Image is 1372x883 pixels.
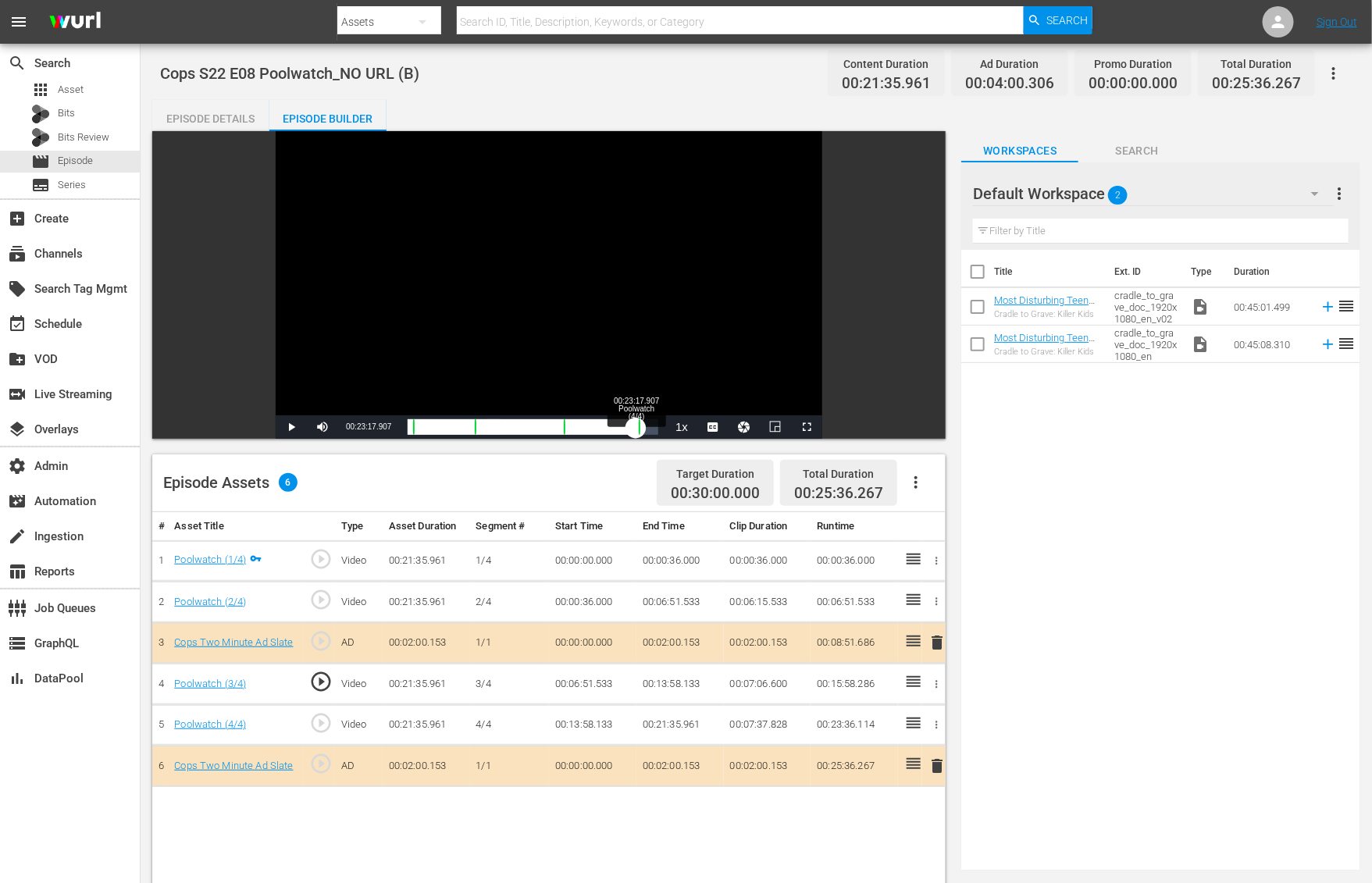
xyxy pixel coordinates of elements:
[8,634,27,653] span: GraphQL
[279,473,298,492] span: 6
[811,704,898,746] td: 00:23:36.114
[994,250,1105,294] th: Title
[335,664,383,705] td: Video
[697,415,729,439] button: Captions
[58,177,86,193] span: Series
[335,622,383,664] td: AD
[724,512,811,541] th: Clip Duration
[383,664,470,705] td: 00:21:35.961
[152,512,168,541] th: #
[152,100,269,137] div: Episode Details
[309,711,333,735] span: play_circle_outline
[1228,288,1313,326] td: 00:45:01.499
[58,105,75,121] span: Bits
[309,588,333,611] span: play_circle_outline
[671,485,760,503] span: 00:30:00.000
[994,332,1095,367] a: Most Disturbing Teen Killers Reacting To Insane Sentences
[724,746,811,787] td: 00:02:00.153
[842,75,931,93] span: 00:21:35.961
[383,540,470,582] td: 00:21:35.961
[811,512,898,541] th: Runtime
[1108,326,1185,363] td: cradle_to_grave_doc_1920x1080_en
[470,622,550,664] td: 1/1
[549,746,636,787] td: 00:00:00.000
[1330,184,1349,203] span: more_vert
[31,80,50,99] span: Asset
[58,82,84,98] span: Asset
[811,746,898,787] td: 00:25:36.267
[8,599,27,618] span: settings_input_component
[269,100,387,131] button: Episode Builder
[1108,288,1185,326] td: cradle_to_grave_doc_1920x1080_en_v02
[811,664,898,705] td: 00:15:58.286
[1320,336,1337,353] svg: Add to Episode
[1337,297,1356,315] span: reorder
[276,131,822,439] div: Video Player
[8,527,27,546] span: Ingestion
[8,457,27,475] span: Admin
[961,141,1078,161] span: Workspaces
[724,664,811,705] td: 00:07:06.600
[1320,298,1337,315] svg: Add to Episode
[791,415,822,439] button: Fullscreen
[58,130,109,145] span: Bits Review
[928,633,947,652] span: delete
[309,752,333,775] span: play_circle_outline
[636,622,724,664] td: 00:02:00.153
[1089,75,1178,93] span: 00:00:00.000
[31,176,50,194] span: Series
[152,582,168,623] td: 2
[152,664,168,705] td: 4
[724,622,811,664] td: 00:02:00.153
[1089,53,1178,75] div: Promo Duration
[1046,6,1088,34] span: Search
[309,547,333,571] span: play_circle_outline
[31,152,50,171] span: Episode
[8,54,27,73] span: Search
[383,512,470,541] th: Asset Duration
[309,670,333,693] span: play_circle_outline
[724,540,811,582] td: 00:00:36.000
[335,540,383,582] td: Video
[636,582,724,623] td: 00:06:51.533
[724,704,811,746] td: 00:07:37.828
[470,540,550,582] td: 1/4
[346,422,391,431] span: 00:23:17.907
[1191,335,1210,354] span: Video
[8,492,27,511] span: Automation
[724,582,811,623] td: 00:06:15.533
[1228,326,1313,363] td: 00:45:08.310
[174,636,293,648] a: Cops Two Minute Ad Slate
[794,463,883,485] div: Total Duration
[37,4,112,41] img: ans4CAIJ8jUAAAAAAAAAAAAAAAAAAAAAAAAgQb4GAAAAAAAAAAAAAAAAAAAAAAAAJMjXAAAAAAAAAAAAAAAAAAAAAAAAgAT5G...
[8,350,27,369] span: VOD
[549,622,636,664] td: 00:00:00.000
[549,540,636,582] td: 00:00:00.000
[470,704,550,746] td: 4/4
[636,512,724,541] th: End Time
[965,75,1054,93] span: 00:04:00.306
[174,760,293,771] a: Cops Two Minute Ad Slate
[1181,250,1224,294] th: Type
[1109,179,1128,212] span: 2
[276,415,307,439] button: Play
[8,669,27,688] span: DataPool
[8,315,27,333] span: Schedule
[470,582,550,623] td: 2/4
[8,244,27,263] span: Channels
[666,415,697,439] button: Playback Rate
[152,746,168,787] td: 6
[168,512,303,541] th: Asset Title
[9,12,28,31] span: menu
[307,415,338,439] button: Mute
[335,512,383,541] th: Type
[842,53,931,75] div: Content Duration
[811,582,898,623] td: 00:06:51.533
[152,540,168,582] td: 1
[163,473,298,492] div: Episode Assets
[636,746,724,787] td: 00:02:00.153
[965,53,1054,75] div: Ad Duration
[811,622,898,664] td: 00:08:51.686
[335,582,383,623] td: Video
[928,757,947,775] span: delete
